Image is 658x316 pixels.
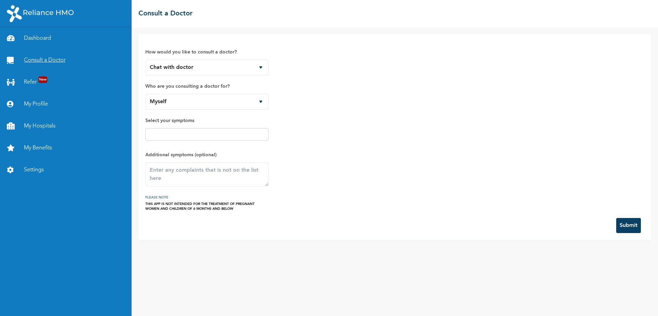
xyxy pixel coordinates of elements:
label: How would you like to consult a doctor? [145,48,269,56]
div: THIS APP IS NOT INTENDED FOR THE TREATMENT OF PREGNANT WOMEN AND CHILDREN OF 6 MONTHS AND BELOW [145,202,269,211]
h3: PLEASE NOTE [145,193,269,202]
h2: Consult a Doctor [138,9,193,19]
label: Who are you consulting a doctor for? [145,82,269,90]
label: Additional symptoms (optional) [145,151,269,159]
button: Submit [616,218,641,233]
span: New [38,76,47,83]
label: Select your symptoms [145,117,269,125]
img: RelianceHMO's Logo [7,5,74,22]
